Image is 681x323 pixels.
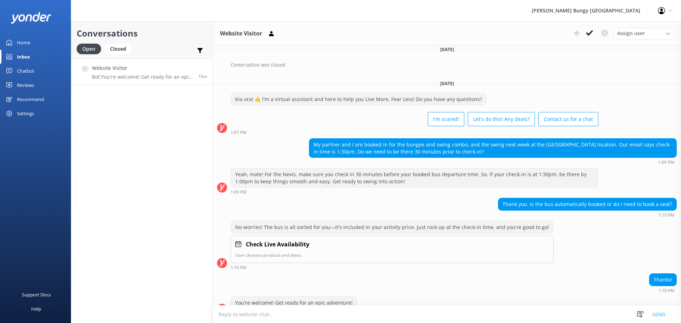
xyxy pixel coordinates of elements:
[217,59,677,71] div: 2025-09-30T18:12:27.456
[71,59,212,85] a: Website VisitorBot:You're welcome! Get ready for an epic adventure!10m
[231,168,598,187] div: Yeah, mate! For the Nevis, make sure you check in 30 minutes before your booked bus departure tim...
[235,252,549,258] p: User chooses products and dates.
[658,160,674,165] strong: 1:09 PM
[231,190,247,194] strong: 1:09 PM
[105,44,132,54] div: Closed
[231,93,486,105] div: Kia ora! 🤙 I'm a virtual assistant and here to help you Live More, Fear Less! Do you have any que...
[77,45,105,52] a: Open
[17,50,30,64] div: Inbox
[231,189,598,194] div: Oct 05 2025 01:09pm (UTC +13:00) Pacific/Auckland
[231,130,598,135] div: Oct 05 2025 01:07pm (UTC +13:00) Pacific/Auckland
[231,266,247,270] strong: 1:10 PM
[92,64,193,72] h4: Website Visitor
[428,112,464,126] button: I'm scared!
[436,46,458,52] span: [DATE]
[198,73,207,79] span: Oct 05 2025 01:10pm (UTC +13:00) Pacific/Auckland
[231,130,247,135] strong: 1:07 PM
[11,12,51,24] img: yonder-white-logo.png
[468,112,535,126] button: Let's do this! Any deals?
[17,35,30,50] div: Home
[31,302,41,316] div: Help
[614,28,674,39] div: Assign User
[17,78,34,92] div: Reviews
[231,265,554,270] div: Oct 05 2025 01:10pm (UTC +13:00) Pacific/Auckland
[658,289,674,293] strong: 1:10 PM
[309,139,676,157] div: My partner and I are booked in for the bungee and swing combo, and the swing next week at the [GE...
[92,74,193,80] p: Bot: You're welcome! Get ready for an epic adventure!
[436,80,458,87] span: [DATE]
[649,274,676,286] div: Thanks!
[17,64,34,78] div: Chatbot
[498,198,676,210] div: Thank you. Is the bus automatically booked or do I need to book a seat?
[231,297,357,309] div: You're welcome! Get ready for an epic adventure!
[498,212,677,217] div: Oct 05 2025 01:10pm (UTC +13:00) Pacific/Auckland
[105,45,135,52] a: Closed
[538,112,598,126] button: Contact us for a chat
[309,160,677,165] div: Oct 05 2025 01:09pm (UTC +13:00) Pacific/Auckland
[649,288,677,293] div: Oct 05 2025 01:10pm (UTC +13:00) Pacific/Auckland
[220,29,262,38] h3: Website Visitor
[17,92,44,106] div: Recommend
[17,106,34,121] div: Settings
[246,240,309,249] h4: Check Live Availability
[22,288,51,302] div: Support Docs
[77,44,101,54] div: Open
[658,213,674,217] strong: 1:10 PM
[617,29,645,37] span: Assign user
[231,221,553,233] div: No worries! The bus is all sorted for you—it's included in your activity price. Just rock up at t...
[231,59,677,71] div: Conversation was closed.
[77,27,207,40] h2: Conversations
